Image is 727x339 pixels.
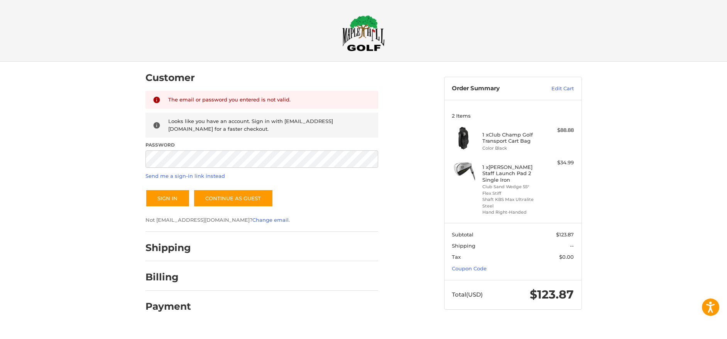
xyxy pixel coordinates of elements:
a: Change email [252,217,289,223]
li: Shaft KBS Max Ultralite Steel [482,196,541,209]
div: $34.99 [543,159,574,167]
span: Shipping [452,243,475,249]
a: Send me a sign-in link instead [145,173,225,179]
h3: Order Summary [452,85,535,93]
span: Looks like you have an account. Sign in with [EMAIL_ADDRESS][DOMAIN_NAME] for a faster checkout. [168,118,333,132]
li: Color Black [482,145,541,152]
div: $88.88 [543,126,574,134]
li: Hand Right-Handed [482,209,541,216]
h2: Customer [145,72,195,84]
li: Club Sand Wedge 55° [482,184,541,190]
span: Subtotal [452,231,473,238]
span: $123.87 [556,231,574,238]
li: Flex Stiff [482,190,541,197]
span: Total (USD) [452,291,483,298]
p: Not [EMAIL_ADDRESS][DOMAIN_NAME]? . [145,216,378,224]
span: $0.00 [559,254,574,260]
h2: Shipping [145,242,191,254]
a: Continue as guest [193,189,273,207]
h2: Billing [145,271,191,283]
span: $123.87 [530,287,574,302]
label: Password [145,142,378,148]
h4: 1 x Club Champ Golf Transport Cart Bag [482,132,541,144]
span: Tax [452,254,461,260]
div: The email or password you entered is not valid. [168,96,371,104]
button: Sign In [145,189,190,207]
a: Edit Cart [535,85,574,93]
span: -- [570,243,574,249]
iframe: Google Customer Reviews [663,318,727,339]
h4: 1 x [PERSON_NAME] Staff Launch Pad 2 Single Iron [482,164,541,183]
h2: Payment [145,300,191,312]
a: Coupon Code [452,265,487,272]
img: Maple Hill Golf [342,15,385,51]
h3: 2 Items [452,113,574,119]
